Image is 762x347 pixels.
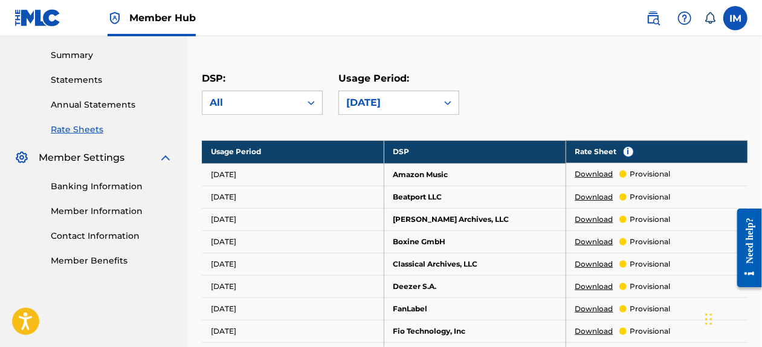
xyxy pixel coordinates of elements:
[129,11,196,25] span: Member Hub
[384,297,566,320] td: FanLabel
[630,326,671,337] p: provisional
[384,320,566,342] td: Fio Technology, Inc
[677,11,692,25] img: help
[575,303,613,314] a: Download
[575,326,613,337] a: Download
[384,186,566,208] td: Beatport LLC
[202,140,384,163] th: Usage Period
[705,301,712,337] div: Drag
[202,275,384,297] td: [DATE]
[108,11,122,25] img: Top Rightsholder
[566,140,748,163] th: Rate Sheet
[384,253,566,275] td: Classical Archives, LLC
[51,255,173,267] a: Member Benefits
[384,275,566,297] td: Deezer S.A.
[202,320,384,342] td: [DATE]
[346,96,430,110] div: [DATE]
[702,289,762,347] iframe: Chat Widget
[51,74,173,86] a: Statements
[704,12,716,24] div: Notifications
[723,6,747,30] div: User Menu
[202,253,384,275] td: [DATE]
[202,186,384,208] td: [DATE]
[158,151,173,165] img: expand
[575,192,613,203] a: Download
[15,9,61,27] img: MLC Logo
[575,259,613,270] a: Download
[630,259,671,270] p: provisional
[630,303,671,314] p: provisional
[338,73,409,84] label: Usage Period:
[575,214,613,225] a: Download
[630,236,671,247] p: provisional
[51,49,173,62] a: Summary
[575,236,613,247] a: Download
[15,151,29,165] img: Member Settings
[384,163,566,186] td: Amazon Music
[630,281,671,292] p: provisional
[673,6,697,30] div: Help
[202,208,384,230] td: [DATE]
[210,96,293,110] div: All
[202,297,384,320] td: [DATE]
[384,140,566,163] th: DSP
[384,208,566,230] td: [PERSON_NAME] Archives, LLC
[51,123,173,136] a: Rate Sheets
[575,281,613,292] a: Download
[630,214,671,225] p: provisional
[630,169,671,180] p: provisional
[51,180,173,193] a: Banking Information
[646,11,660,25] img: search
[384,230,566,253] td: Boxine GmbH
[202,163,384,186] td: [DATE]
[728,199,762,297] iframe: Resource Center
[575,169,613,180] a: Download
[202,73,225,84] label: DSP:
[39,151,124,165] span: Member Settings
[51,99,173,111] a: Annual Statements
[51,205,173,218] a: Member Information
[641,6,665,30] a: Public Search
[630,192,671,203] p: provisional
[51,230,173,242] a: Contact Information
[624,147,633,157] span: i
[202,230,384,253] td: [DATE]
